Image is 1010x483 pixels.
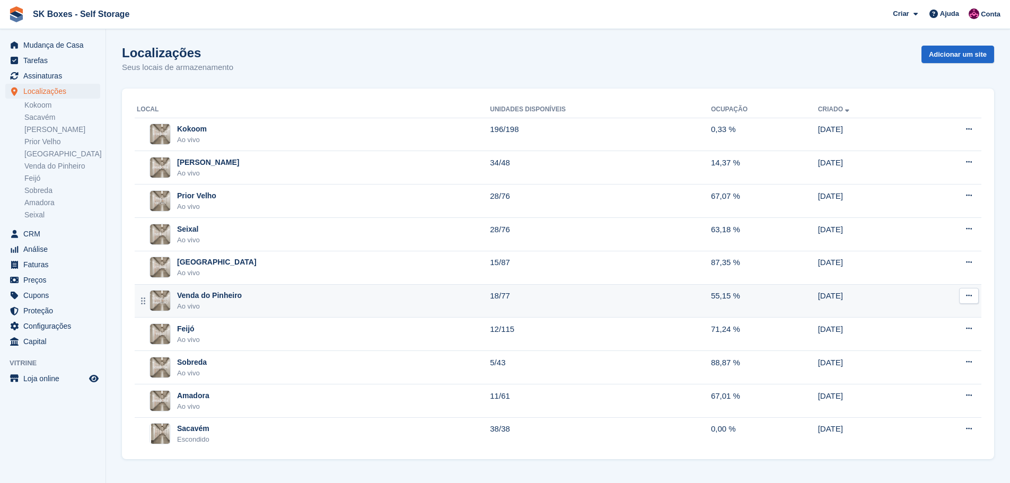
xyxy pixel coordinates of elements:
td: 88,87 % [711,351,818,384]
div: Prior Velho [177,190,216,201]
span: Mudança de Casa [23,38,87,52]
a: Loja de pré-visualização [87,372,100,385]
td: 15/87 [490,251,711,284]
td: 14,37 % [711,151,818,185]
h1: Localizações [122,46,233,60]
div: Ao vivo [177,235,200,245]
img: Imagem do site Prior Velho [150,191,170,211]
td: [DATE] [818,218,916,251]
span: Criar [893,8,909,19]
a: Venda do Pinheiro [24,161,100,171]
a: [GEOGRAPHIC_DATA] [24,149,100,159]
a: menu [5,288,100,303]
td: [DATE] [818,351,916,384]
img: Imagem do site Seixal [150,224,170,244]
a: menu [5,38,100,52]
span: Localizações [23,84,87,99]
td: 28/76 [490,185,711,218]
span: Loja online [23,371,87,386]
a: menu [5,334,100,349]
div: Kokoom [177,124,207,135]
div: Sacavém [177,423,209,434]
td: 67,07 % [711,185,818,218]
p: Seus locais de armazenamento [122,62,233,74]
td: 87,35 % [711,251,818,284]
img: Imagem do site Feijó [150,324,170,344]
a: Sacavém [24,112,100,122]
td: 38/38 [490,417,711,450]
div: Amadora [177,390,209,401]
th: Ocupação [711,101,818,118]
span: Faturas [23,257,87,272]
div: Seixal [177,224,200,235]
td: [DATE] [818,284,916,318]
span: Ajuda [940,8,959,19]
span: Preços [23,273,87,287]
td: 0,33 % [711,118,818,151]
td: [DATE] [818,151,916,185]
a: SK Boxes - Self Storage [29,5,134,23]
a: [PERSON_NAME] [24,125,100,135]
td: 196/198 [490,118,711,151]
td: 0,00 % [711,417,818,450]
td: 11/61 [490,384,711,418]
img: Imagem do site Kokoom [150,124,170,144]
span: CRM [23,226,87,241]
div: Ao vivo [177,135,207,145]
td: 5/43 [490,351,711,384]
td: [DATE] [818,118,916,151]
a: menu [5,371,100,386]
div: Feijó [177,323,200,335]
a: Prior Velho [24,137,100,147]
a: Feijó [24,173,100,183]
th: Local [135,101,490,118]
div: Venda do Pinheiro [177,290,242,301]
td: [DATE] [818,384,916,418]
a: Seixal [24,210,100,220]
td: 34/48 [490,151,711,185]
span: Capital [23,334,87,349]
img: stora-icon-8386f47178a22dfd0bd8f6a31ec36ba5ce8667c1dd55bd0f319d3a0aa187defe.svg [8,6,24,22]
th: Unidades disponíveis [490,101,711,118]
div: Ao vivo [177,368,207,379]
img: Imagem do site Amadora [150,391,170,411]
td: [DATE] [818,251,916,284]
div: Ao vivo [177,401,209,412]
img: Imagem do site Sacavém [151,423,170,444]
div: [PERSON_NAME] [177,157,239,168]
div: Escondido [177,434,209,445]
a: menu [5,242,100,257]
div: Ao vivo [177,168,239,179]
img: Imagem do site Amadora II [150,157,170,178]
a: menu [5,303,100,318]
a: menu [5,319,100,333]
a: Sobreda [24,186,100,196]
span: Tarefas [23,53,87,68]
a: menu [5,68,100,83]
div: Ao vivo [177,335,200,345]
a: menu [5,257,100,272]
a: Amadora [24,198,100,208]
a: Criado [818,106,851,113]
td: 55,15 % [711,284,818,318]
span: Proteção [23,303,87,318]
td: 18/77 [490,284,711,318]
div: [GEOGRAPHIC_DATA] [177,257,257,268]
div: Ao vivo [177,268,257,278]
div: Ao vivo [177,201,216,212]
span: Conta [981,9,1000,20]
img: Imagem do site Setúbal [150,257,170,277]
img: Imagem do site Sobreda [150,357,170,377]
span: Configurações [23,319,87,333]
span: Cupons [23,288,87,303]
span: Análise [23,242,87,257]
img: Imagem do site Venda do Pinheiro [150,291,170,311]
div: Sobreda [177,357,207,368]
span: Assinaturas [23,68,87,83]
td: 12/115 [490,318,711,351]
td: [DATE] [818,417,916,450]
td: 63,18 % [711,218,818,251]
td: [DATE] [818,185,916,218]
a: Kokoom [24,100,100,110]
td: [DATE] [818,318,916,351]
